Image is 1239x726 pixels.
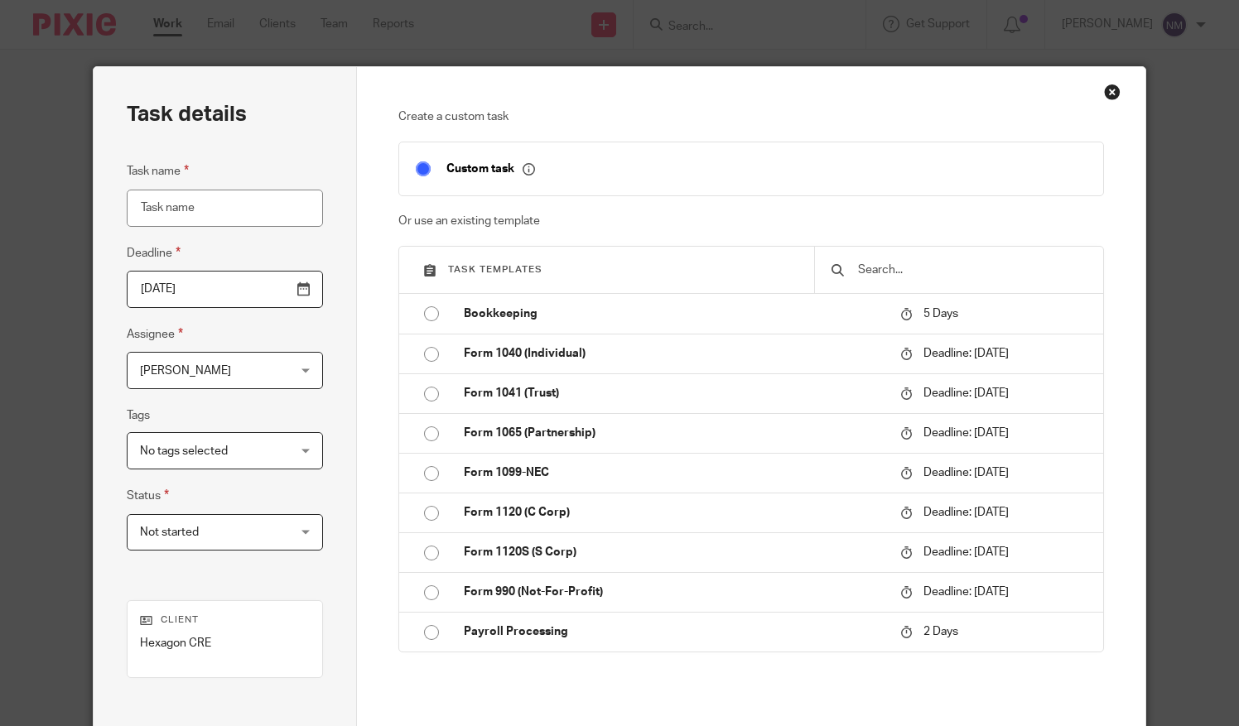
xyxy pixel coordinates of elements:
[923,586,1009,598] span: Deadline: [DATE]
[464,345,884,362] p: Form 1040 (Individual)
[464,425,884,441] p: Form 1065 (Partnership)
[398,213,1104,229] p: Or use an existing template
[127,243,181,262] label: Deadline
[127,407,150,424] label: Tags
[140,613,309,627] p: Client
[923,308,958,320] span: 5 Days
[446,161,535,176] p: Custom task
[448,265,542,274] span: Task templates
[923,546,1009,558] span: Deadline: [DATE]
[140,526,199,538] span: Not started
[127,190,322,227] input: Task name
[127,100,247,128] h2: Task details
[127,486,169,505] label: Status
[464,385,884,401] p: Form 1041 (Trust)
[398,108,1104,125] p: Create a custom task
[127,161,189,180] label: Task name
[464,464,884,481] p: Form 1099-NEC
[464,623,884,640] p: Payroll Processing
[140,635,309,651] p: Hexagon CRE
[127,271,322,308] input: Pick a date
[464,305,884,322] p: Bookkeeping
[464,504,884,521] p: Form 1120 (C Corp)
[923,427,1009,439] span: Deadline: [DATE]
[923,348,1009,359] span: Deadline: [DATE]
[464,544,884,560] p: Form 1120S (S Corp)
[856,261,1087,279] input: Search...
[464,584,884,600] p: Form 990 (Not-For-Profit)
[923,507,1009,518] span: Deadline: [DATE]
[923,387,1009,399] span: Deadline: [DATE]
[140,365,231,377] span: [PERSON_NAME]
[127,325,183,344] label: Assignee
[923,467,1009,478] span: Deadline: [DATE]
[1104,84,1121,100] div: Close this dialog window
[140,445,228,457] span: No tags selected
[923,627,958,638] span: 2 Days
